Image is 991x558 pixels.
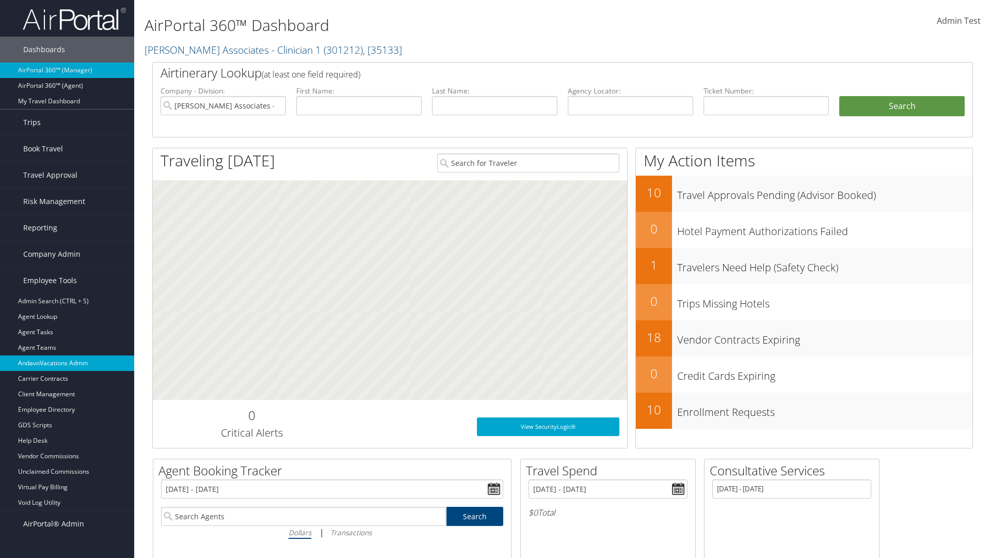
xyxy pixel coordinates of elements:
[636,393,972,429] a: 10Enrollment Requests
[23,7,126,31] img: airportal-logo.png
[23,136,63,162] span: Book Travel
[636,256,672,274] h2: 1
[636,329,672,346] h2: 18
[529,507,538,518] span: $0
[432,86,557,96] label: Last Name:
[636,357,972,393] a: 0Credit Cards Expiring
[636,150,972,172] h1: My Action Items
[23,37,65,63] span: Dashboards
[262,69,360,80] span: (at least one field required)
[437,153,619,173] input: Search for Traveler
[363,43,402,57] span: , [ 35133 ]
[23,241,81,267] span: Company Admin
[161,407,343,424] h2: 0
[636,284,972,320] a: 0Trips Missing Hotels
[636,401,672,419] h2: 10
[526,462,695,479] h2: Travel Spend
[937,15,981,26] span: Admin Test
[677,328,972,347] h3: Vendor Contracts Expiring
[23,110,41,135] span: Trips
[161,507,446,526] input: Search Agents
[23,189,85,214] span: Risk Management
[529,507,688,518] h6: Total
[677,219,972,239] h3: Hotel Payment Authorizations Failed
[161,150,275,172] h1: Traveling [DATE]
[636,365,672,382] h2: 0
[636,220,672,238] h2: 0
[636,320,972,357] a: 18Vendor Contracts Expiring
[446,507,504,526] a: Search
[937,5,981,37] a: Admin Test
[145,14,702,36] h1: AirPortal 360™ Dashboard
[324,43,363,57] span: ( 301212 )
[704,86,829,96] label: Ticket Number:
[161,526,503,539] div: |
[568,86,693,96] label: Agency Locator:
[677,291,972,311] h3: Trips Missing Hotels
[477,417,619,436] a: View SecurityLogic®
[677,255,972,275] h3: Travelers Need Help (Safety Check)
[330,528,372,537] i: Transactions
[161,64,897,82] h2: Airtinerary Lookup
[636,212,972,248] a: 0Hotel Payment Authorizations Failed
[161,86,286,96] label: Company - Division:
[145,43,402,57] a: [PERSON_NAME] Associates - Clinician 1
[636,248,972,284] a: 1Travelers Need Help (Safety Check)
[23,162,77,188] span: Travel Approval
[677,364,972,383] h3: Credit Cards Expiring
[839,96,965,117] button: Search
[23,268,77,293] span: Employee Tools
[710,462,879,479] h2: Consultative Services
[636,292,672,310] h2: 0
[161,426,343,440] h3: Critical Alerts
[677,183,972,203] h3: Travel Approvals Pending (Advisor Booked)
[636,184,672,202] h2: 10
[636,176,972,212] a: 10Travel Approvals Pending (Advisor Booked)
[158,462,511,479] h2: Agent Booking Tracker
[23,511,84,537] span: AirPortal® Admin
[296,86,422,96] label: First Name:
[289,528,311,537] i: Dollars
[677,400,972,420] h3: Enrollment Requests
[23,215,57,241] span: Reporting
